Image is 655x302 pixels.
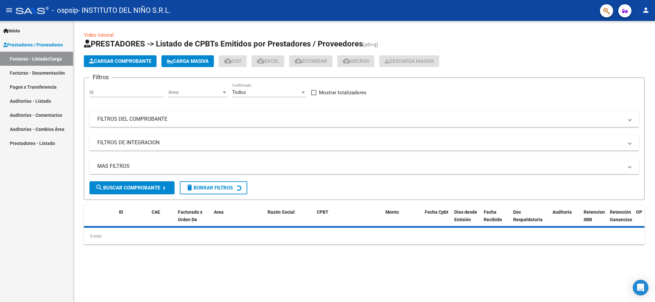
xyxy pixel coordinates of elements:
[224,57,232,65] mat-icon: cloud_download
[224,58,241,64] span: CSV
[89,111,639,127] mat-expansion-panel-header: FILTROS DEL COMPROBANTE
[84,228,645,244] div: 0 total
[607,205,633,234] datatable-header-cell: Retención Ganancias
[384,58,434,64] span: Descarga Masiva
[379,55,439,67] app-download-masive: Descarga masiva de comprobantes (adjuntos)
[484,209,502,222] span: Fecha Recibido
[211,205,255,234] datatable-header-cell: Area
[97,115,623,123] mat-panel-title: FILTROS DEL COMPROBANTE
[219,55,247,67] button: CSV
[289,55,332,67] button: Estandar
[3,41,63,48] span: Prestadores / Proveedores
[97,163,623,170] mat-panel-title: MAS FILTROS
[5,6,13,14] mat-icon: menu
[252,55,284,67] button: EXCEL
[180,181,247,194] button: Borrar Filtros
[89,73,112,82] h3: Filtros
[89,58,151,64] span: Cargar Comprobante
[581,205,607,234] datatable-header-cell: Retencion IIBB
[379,55,439,67] button: Descarga Masiva
[95,184,103,191] mat-icon: search
[481,205,511,234] datatable-header-cell: Fecha Recibido
[95,185,160,191] span: Buscar Comprobante
[294,57,302,65] mat-icon: cloud_download
[152,209,160,215] span: CAE
[425,209,448,215] span: Fecha Cpbt
[186,184,194,191] mat-icon: delete
[337,55,374,67] button: Gecros
[168,89,221,95] span: Area
[383,205,422,234] datatable-header-cell: Monto
[178,209,202,222] span: Facturado x Orden De
[642,6,650,14] mat-icon: person
[84,55,157,67] button: Cargar Comprobante
[214,209,224,215] span: Area
[84,39,363,48] span: PRESTADORES -> Listado de CPBTs Emitidos por Prestadores / Proveedores
[610,209,632,222] span: Retención Ganancias
[550,205,581,234] datatable-header-cell: Auditoria
[268,209,295,215] span: Razón Social
[89,135,639,151] mat-expansion-panel-header: FILTROS DE INTEGRACION
[89,181,175,194] button: Buscar Comprobante
[257,58,279,64] span: EXCEL
[232,89,246,95] span: Todos
[78,3,171,18] span: - INSTITUTO DEL NIÑO S.R.L.
[186,185,233,191] span: Borrar Filtros
[317,209,328,215] span: CPBT
[167,58,209,64] span: Carga Masiva
[452,205,481,234] datatable-header-cell: Días desde Emisión
[294,58,327,64] span: Estandar
[314,205,383,234] datatable-header-cell: CPBT
[119,209,123,215] span: ID
[454,209,477,222] span: Días desde Emisión
[633,280,648,295] div: Open Intercom Messenger
[89,158,639,174] mat-expansion-panel-header: MAS FILTROS
[552,209,572,215] span: Auditoria
[161,55,214,67] button: Carga Masiva
[97,139,623,146] mat-panel-title: FILTROS DE INTEGRACION
[636,209,642,215] span: OP
[265,205,314,234] datatable-header-cell: Razón Social
[116,205,149,234] datatable-header-cell: ID
[257,57,265,65] mat-icon: cloud_download
[343,57,350,65] mat-icon: cloud_download
[511,205,550,234] datatable-header-cell: Doc Respaldatoria
[385,209,399,215] span: Monto
[3,27,20,34] span: Inicio
[175,205,211,234] datatable-header-cell: Facturado x Orden De
[363,42,378,48] span: (alt+q)
[343,58,369,64] span: Gecros
[422,205,452,234] datatable-header-cell: Fecha Cpbt
[84,32,114,38] a: Video tutorial
[584,209,605,222] span: Retencion IIBB
[513,209,543,222] span: Doc Respaldatoria
[149,205,175,234] datatable-header-cell: CAE
[319,89,366,97] span: Mostrar totalizadores
[52,3,78,18] span: - ospsip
